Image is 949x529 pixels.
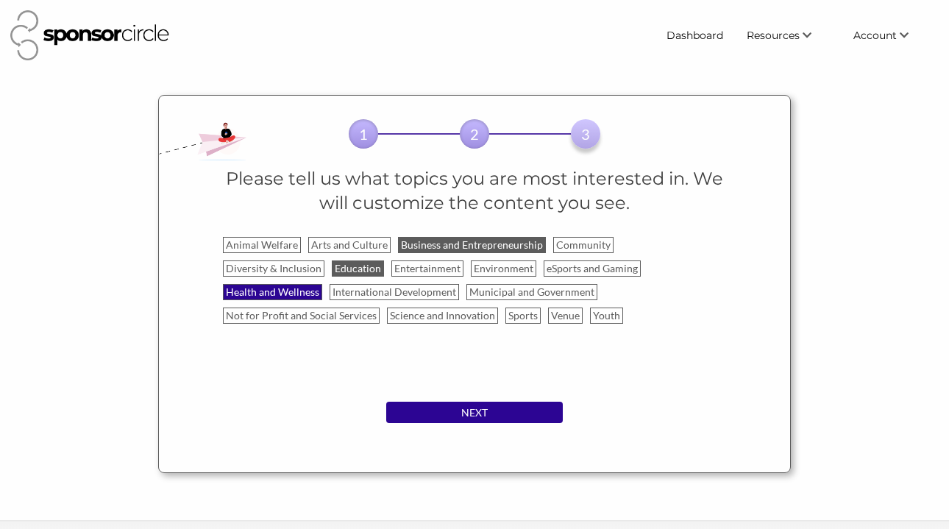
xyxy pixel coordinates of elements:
[505,308,541,324] label: Sports
[553,237,614,253] label: Community
[655,22,735,49] a: Dashboard
[223,284,322,300] label: Health and Wellness
[332,260,384,277] label: Education
[544,260,641,277] label: eSports and Gaming
[398,237,546,253] label: Business and Entrepreneurship
[471,260,536,277] label: Environment
[466,284,597,300] label: Municipal and Government
[359,125,368,143] a: 1
[735,22,842,49] li: Resources
[308,237,391,253] label: Arts and Culture
[470,125,479,143] a: 2
[747,29,800,42] span: Resources
[223,166,727,216] h4: Please tell us what topics you are most interested in. We will customize the content you see.
[387,308,498,324] label: Science and Innovation
[842,22,939,49] li: Account
[590,308,623,324] label: Youth
[853,29,897,42] span: Account
[223,308,380,324] label: Not for Profit and Social Services
[223,237,301,253] label: Animal Welfare
[10,10,169,60] img: Sponsor Circle Logo
[330,284,459,300] label: International Development
[386,402,563,424] input: NEXT
[581,125,590,143] a: 3
[548,308,583,324] label: Venue
[391,260,463,277] label: Entertainment
[223,260,324,277] label: Diversity & Inclusion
